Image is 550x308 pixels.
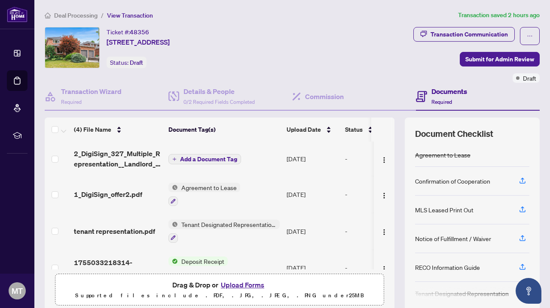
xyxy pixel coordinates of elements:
[168,183,240,206] button: Status IconAgreement to Lease
[130,28,149,36] span: 48356
[415,176,490,186] div: Confirmation of Cooperation
[70,118,165,142] th: (4) File Name
[61,99,82,105] span: Required
[465,52,534,66] span: Submit for Admin Review
[74,189,142,199] span: 1_DigiSign_offer2.pdf
[12,285,23,297] span: MT
[283,142,342,176] td: [DATE]
[413,27,515,42] button: Transaction Communication
[183,86,255,97] h4: Details & People
[74,125,111,134] span: (4) File Name
[431,99,452,105] span: Required
[342,118,415,142] th: Status
[168,220,280,243] button: Status IconTenant Designated Representation Agreement
[415,128,493,140] span: Document Checklist
[130,59,143,66] span: Draft
[172,279,267,290] span: Drag & Drop or
[381,192,388,199] img: Logo
[7,6,27,22] img: logo
[168,183,178,192] img: Status Icon
[516,278,541,304] button: Open asap
[165,118,283,142] th: Document Tag(s)
[180,156,237,162] span: Add a Document Tag
[45,27,99,68] img: IMG-N12304069_1.jpg
[287,125,321,134] span: Upload Date
[345,263,411,272] div: -
[178,257,228,266] span: Deposit Receipt
[178,220,280,229] span: Tenant Designated Representation Agreement
[168,154,241,164] button: Add a Document Tag
[283,250,342,287] td: [DATE]
[415,150,471,160] div: Agreement to Lease
[345,125,363,134] span: Status
[415,263,480,272] div: RECO Information Guide
[107,27,149,37] div: Ticket #:
[345,226,411,236] div: -
[74,148,162,169] span: 2_DigiSign_327_Multiple_Representation__Landlord_Acknowledgment___Consent_Disclosure_-_PropTx-[PE...
[101,10,104,20] li: /
[168,220,178,229] img: Status Icon
[415,205,474,214] div: MLS Leased Print Out
[54,12,98,19] span: Deal Processing
[305,91,344,102] h4: Commission
[381,157,388,163] img: Logo
[107,12,153,19] span: View Transaction
[377,224,391,238] button: Logo
[45,12,51,18] span: home
[431,86,467,97] h4: Documents
[107,37,170,47] span: [STREET_ADDRESS]
[527,33,533,39] span: ellipsis
[345,190,411,199] div: -
[218,279,267,290] button: Upload Forms
[377,261,391,275] button: Logo
[168,257,178,266] img: Status Icon
[74,257,162,278] span: 1755033218314-richmondhillscanner_20250812_170943.pdf
[523,73,536,83] span: Draft
[74,226,155,236] span: tenant representation.pdf
[283,118,342,142] th: Upload Date
[345,154,411,163] div: -
[183,99,255,105] span: 0/2 Required Fields Completed
[431,27,508,41] div: Transaction Communication
[283,213,342,250] td: [DATE]
[381,229,388,236] img: Logo
[381,266,388,272] img: Logo
[415,234,491,243] div: Notice of Fulfillment / Waiver
[377,152,391,166] button: Logo
[107,57,147,68] div: Status:
[460,52,540,66] button: Submit for Admin Review
[55,274,384,306] span: Drag & Drop orUpload FormsSupported files include .PDF, .JPG, .JPEG, .PNG under25MB
[458,10,540,20] article: Transaction saved 2 hours ago
[283,176,342,213] td: [DATE]
[172,157,177,161] span: plus
[61,86,122,97] h4: Transaction Wizard
[377,187,391,201] button: Logo
[168,257,228,280] button: Status IconDeposit Receipt
[61,290,379,301] p: Supported files include .PDF, .JPG, .JPEG, .PNG under 25 MB
[178,183,240,192] span: Agreement to Lease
